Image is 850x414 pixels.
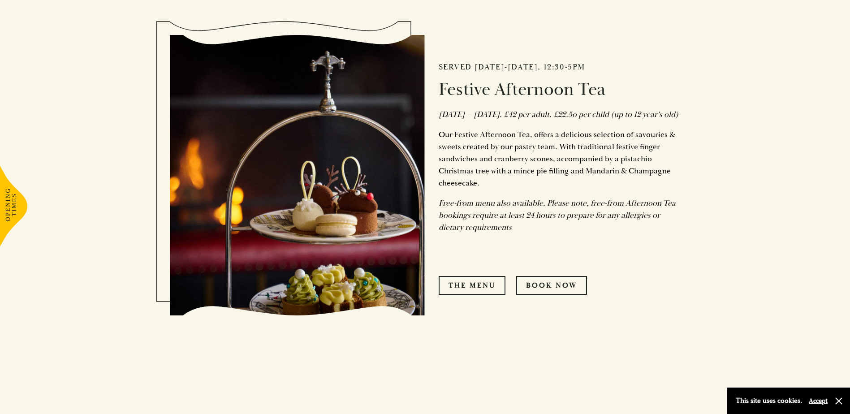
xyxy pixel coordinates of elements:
[516,276,587,295] a: Book Now
[439,79,681,100] h3: Festive Afternoon Tea
[809,397,828,405] button: Accept
[736,394,802,407] p: This site uses cookies.
[439,276,505,295] a: The Menu
[439,198,676,233] em: Free-from menu also available. Please note, free-from Afternoon Tea bookings require at least 24 ...
[834,397,843,405] button: Close and accept
[439,62,681,72] h2: Served [DATE]-[DATE], 12:30-5pm
[439,109,678,120] em: [DATE] – [DATE]. £42 per adult. £22.5o per child (up to 12 year’s old)
[439,129,681,189] p: Our Festive Afternoon Tea, offers a delicious selection of savouries & sweets created by our past...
